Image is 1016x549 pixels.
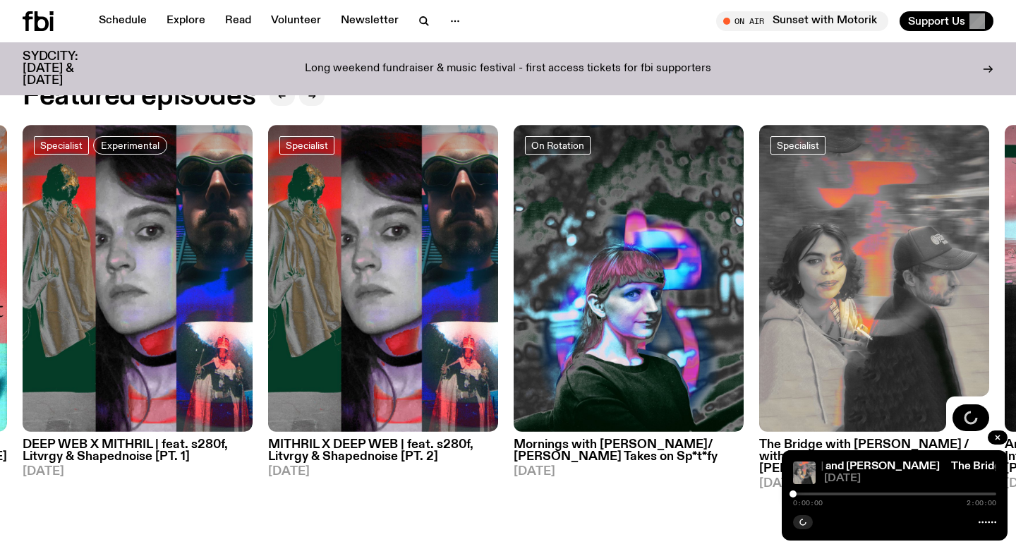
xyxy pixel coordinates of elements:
[514,439,744,463] h3: Mornings with [PERSON_NAME]/ [PERSON_NAME] Takes on Sp*t*fy
[23,466,253,478] span: [DATE]
[279,136,334,155] a: Specialist
[90,11,155,31] a: Schedule
[286,140,328,150] span: Specialist
[23,439,253,463] h3: DEEP WEB X MITHRIL | feat. s280f, Litvrgy & Shapednoise [PT. 1]
[268,432,498,478] a: MITHRIL X DEEP WEB | feat. s280f, Litvrgy & Shapednoise [PT. 2][DATE]
[23,51,113,87] h3: SYDCITY: [DATE] & [DATE]
[40,140,83,150] span: Specialist
[332,11,407,31] a: Newsletter
[900,11,993,31] button: Support Us
[514,432,744,478] a: Mornings with [PERSON_NAME]/ [PERSON_NAME] Takes on Sp*t*fy[DATE]
[525,136,591,155] a: On Rotation
[519,461,940,472] a: The Bridge with [PERSON_NAME] / with [PERSON_NAME] and [PERSON_NAME]
[262,11,329,31] a: Volunteer
[770,136,825,155] a: Specialist
[514,466,744,478] span: [DATE]
[34,136,89,155] a: Specialist
[93,136,167,155] a: Experimental
[759,432,989,490] a: The Bridge with [PERSON_NAME] / with [PERSON_NAME] and [PERSON_NAME][DATE]
[268,466,498,478] span: [DATE]
[305,63,711,76] p: Long weekend fundraiser & music festival - first access tickets for fbi supporters
[759,439,989,475] h3: The Bridge with [PERSON_NAME] / with [PERSON_NAME] and [PERSON_NAME]
[23,432,253,478] a: DEEP WEB X MITHRIL | feat. s280f, Litvrgy & Shapednoise [PT. 1][DATE]
[759,478,989,490] span: [DATE]
[824,473,996,484] span: [DATE]
[777,140,819,150] span: Specialist
[158,11,214,31] a: Explore
[531,140,584,150] span: On Rotation
[268,439,498,463] h3: MITHRIL X DEEP WEB | feat. s280f, Litvrgy & Shapednoise [PT. 2]
[217,11,260,31] a: Read
[101,140,159,150] span: Experimental
[908,15,965,28] span: Support Us
[716,11,888,31] button: On AirSunset with Motorik
[967,500,996,507] span: 2:00:00
[23,84,255,109] h2: Featured episodes
[793,500,823,507] span: 0:00:00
